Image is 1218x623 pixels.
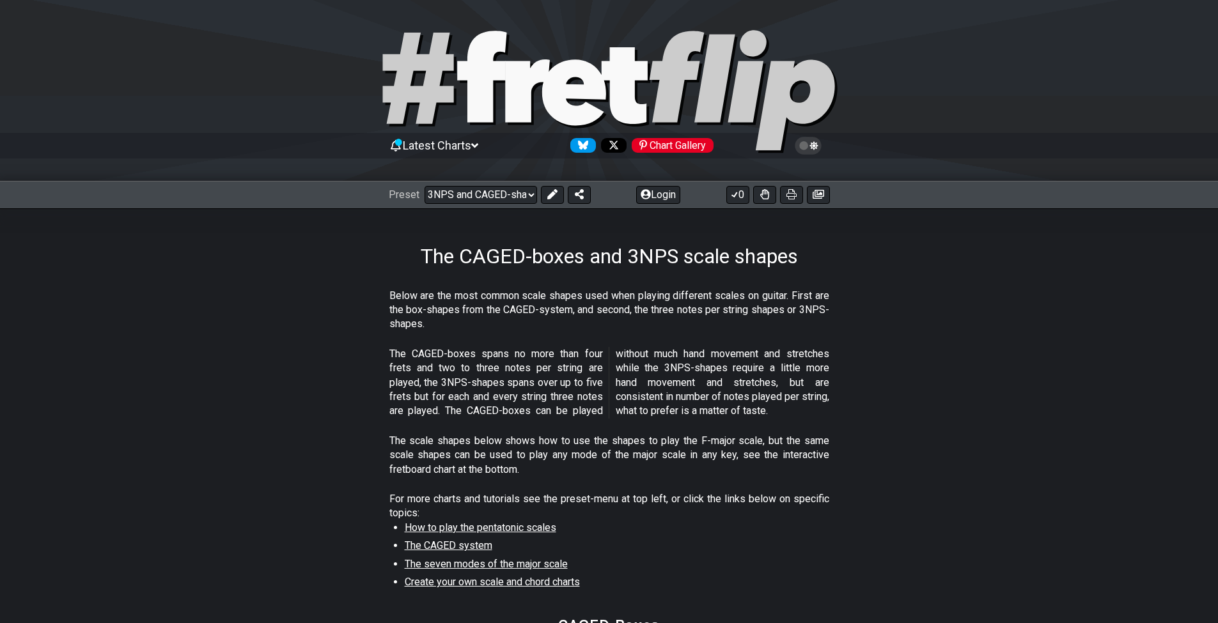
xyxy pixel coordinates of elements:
[541,186,564,204] button: Edit Preset
[389,289,829,332] p: Below are the most common scale shapes used when playing different scales on guitar. First are th...
[389,347,829,419] p: The CAGED-boxes spans no more than four frets and two to three notes per string are played, the 3...
[421,244,798,268] h1: The CAGED-boxes and 3NPS scale shapes
[389,188,419,201] span: Preset
[565,138,596,153] a: Follow #fretflip at Bluesky
[596,138,627,153] a: Follow #fretflip at X
[405,539,492,551] span: The CAGED system
[627,138,714,153] a: #fretflip at Pinterest
[801,140,816,151] span: Toggle light / dark theme
[807,186,830,204] button: Create image
[405,576,580,588] span: Create your own scale and chord charts
[632,138,714,153] div: Chart Gallery
[405,558,568,570] span: The seven modes of the major scale
[389,434,829,477] p: The scale shapes below shows how to use the shapes to play the F-major scale, but the same scale ...
[425,186,537,204] select: Preset
[636,186,680,204] button: Login
[780,186,803,204] button: Print
[403,139,471,152] span: Latest Charts
[389,492,829,521] p: For more charts and tutorials see the preset-menu at top left, or click the links below on specif...
[753,186,776,204] button: Toggle Dexterity for all fretkits
[726,186,749,204] button: 0
[568,186,591,204] button: Share Preset
[405,521,556,534] span: How to play the pentatonic scales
